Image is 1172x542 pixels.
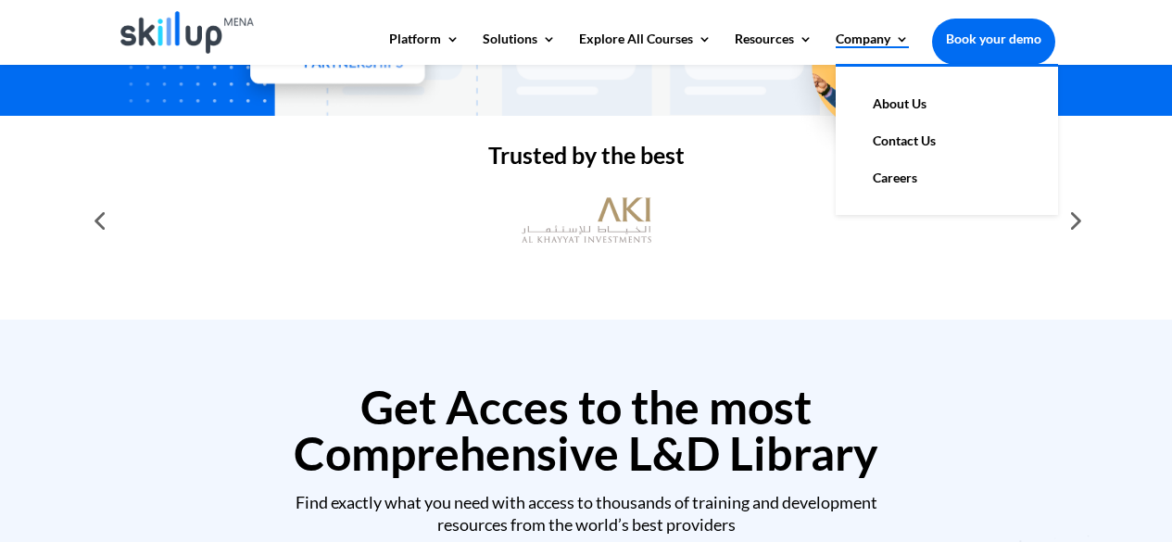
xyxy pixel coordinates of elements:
[120,11,255,54] img: Skillup Mena
[854,85,1040,122] a: About Us
[389,32,460,64] a: Platform
[118,384,1055,485] h2: Get Acces to the most Comprehensive L&D Library
[735,32,813,64] a: Resources
[932,19,1055,59] a: Book your demo
[230,6,446,107] img: Partners - SkillUp Mena
[1079,453,1172,542] iframe: Chat Widget
[836,32,909,64] a: Company
[483,32,556,64] a: Solutions
[118,492,1055,536] div: Find exactly what you need with access to thousands of training and development resources from th...
[854,159,1040,196] a: Careers
[854,122,1040,159] a: Contact Us
[522,188,651,253] img: al khayyat investments logo
[118,144,1055,176] h2: Trusted by the best
[579,32,712,64] a: Explore All Courses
